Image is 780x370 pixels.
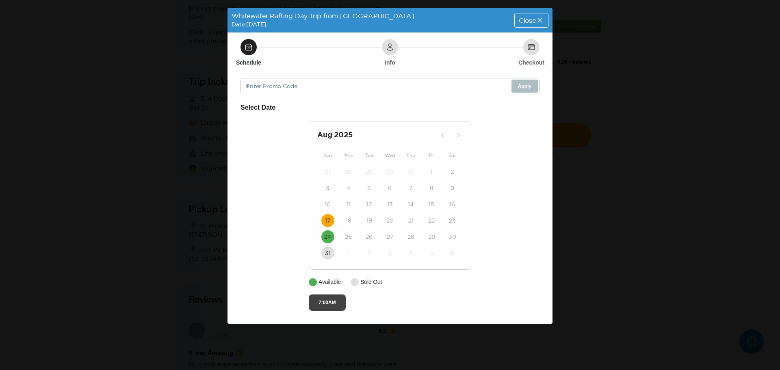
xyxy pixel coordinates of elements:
[342,247,355,260] button: 1
[338,151,359,160] div: Mon
[401,151,421,160] div: Thu
[324,233,331,241] time: 24
[321,214,334,227] button: 17
[321,230,334,243] button: 24
[342,214,355,227] button: 18
[431,168,433,176] time: 1
[347,184,350,192] time: 4
[404,230,417,243] button: 28
[430,249,433,257] time: 5
[342,182,355,195] button: 4
[451,184,454,192] time: 9
[317,151,338,160] div: Sun
[446,165,459,178] button: 2
[346,216,351,225] time: 18
[404,198,417,211] button: 14
[449,200,455,208] time: 16
[446,247,459,260] button: 6
[363,165,376,178] button: 29
[321,247,334,260] button: 31
[360,278,382,286] p: Sold Out
[388,184,392,192] time: 6
[404,165,417,178] button: 31
[425,198,438,211] button: 15
[428,233,435,241] time: 29
[345,168,352,176] time: 28
[425,214,438,227] button: 22
[429,200,434,208] time: 15
[363,230,376,243] button: 26
[408,168,414,176] time: 31
[321,198,334,211] button: 10
[451,249,454,257] time: 6
[386,168,394,176] time: 30
[408,216,414,225] time: 21
[428,216,435,225] time: 22
[448,233,456,241] time: 30
[325,200,331,208] time: 10
[342,230,355,243] button: 25
[442,151,463,160] div: Sat
[425,182,438,195] button: 8
[408,200,414,208] time: 14
[347,200,351,208] time: 11
[409,184,412,192] time: 7
[366,168,373,176] time: 29
[383,165,396,178] button: 30
[321,182,334,195] button: 3
[368,249,371,257] time: 2
[446,214,459,227] button: 23
[363,247,376,260] button: 2
[345,233,352,241] time: 25
[421,151,442,160] div: Fri
[446,182,459,195] button: 9
[363,198,376,211] button: 12
[425,165,438,178] button: 1
[325,168,331,176] time: 27
[404,182,417,195] button: 7
[363,214,376,227] button: 19
[236,58,261,67] h6: Schedule
[404,214,417,227] button: 21
[342,198,355,211] button: 11
[359,151,379,160] div: Tue
[309,294,346,311] button: 7:00AM
[383,247,396,260] button: 3
[407,233,414,241] time: 28
[388,249,392,257] time: 3
[367,184,371,192] time: 5
[232,12,414,19] span: Whitewater Rafting Day Trip from [GEOGRAPHIC_DATA]
[366,200,372,208] time: 12
[325,249,331,257] time: 31
[379,151,400,160] div: Wed
[232,21,266,28] span: Date: [DATE]
[318,278,341,286] p: Available
[383,230,396,243] button: 27
[366,216,372,225] time: 19
[317,130,436,141] h2: Aug 2025
[446,230,459,243] button: 30
[385,58,395,67] h6: Info
[425,247,438,260] button: 5
[383,182,396,195] button: 6
[321,165,334,178] button: 27
[451,168,454,176] time: 2
[446,198,459,211] button: 16
[387,200,393,208] time: 13
[404,247,417,260] button: 4
[347,249,349,257] time: 1
[342,165,355,178] button: 28
[383,214,396,227] button: 20
[449,216,456,225] time: 23
[519,17,536,24] span: Close
[425,230,438,243] button: 29
[409,249,413,257] time: 4
[387,233,393,241] time: 27
[240,102,539,113] h6: Select Date
[430,184,433,192] time: 8
[386,216,394,225] time: 20
[518,58,544,67] h6: Checkout
[383,198,396,211] button: 13
[366,233,373,241] time: 26
[326,184,329,192] time: 3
